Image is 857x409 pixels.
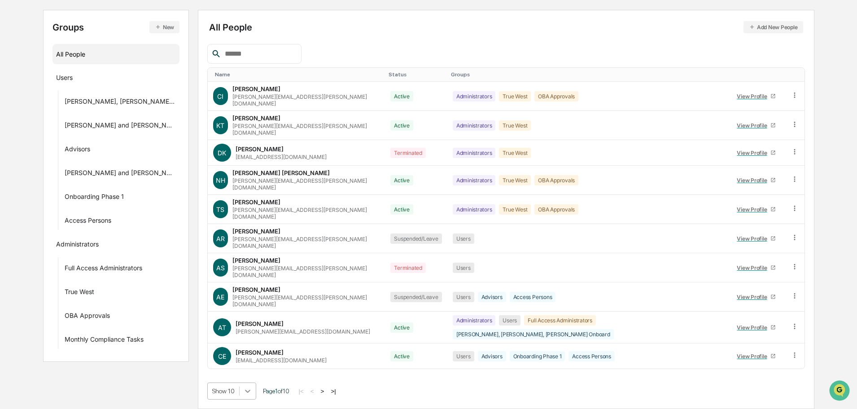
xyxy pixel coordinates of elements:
[737,353,770,360] div: View Profile
[828,379,853,404] iframe: Open customer support
[40,78,123,85] div: We're available if you need us!
[733,173,780,187] a: View Profile
[56,47,176,62] div: All People
[9,114,23,128] img: Tammy Steffen
[65,121,176,132] div: [PERSON_NAME] and [PERSON_NAME] Onboarding
[390,233,442,244] div: Suspended/Leave
[318,387,327,395] button: >
[737,122,770,129] div: View Profile
[232,286,280,293] div: [PERSON_NAME]
[236,328,370,335] div: [PERSON_NAME][EMAIL_ADDRESS][DOMAIN_NAME]
[453,148,496,158] div: Administrators
[18,201,57,210] span: Data Lookup
[218,149,226,157] span: DK
[389,71,443,78] div: Toggle SortBy
[217,92,223,100] span: CI
[737,206,770,213] div: View Profile
[499,148,531,158] div: True West
[232,257,280,264] div: [PERSON_NAME]
[232,177,380,191] div: [PERSON_NAME][EMAIL_ADDRESS][PERSON_NAME][DOMAIN_NAME]
[453,315,496,325] div: Administrators
[733,261,780,275] a: View Profile
[65,216,111,227] div: Access Persons
[236,320,284,327] div: [PERSON_NAME]
[74,184,111,193] span: Attestations
[534,204,578,215] div: OBA Approvals
[216,264,225,272] span: AS
[139,98,163,109] button: See all
[499,175,531,185] div: True West
[65,335,144,346] div: Monthly Compliance Tasks
[65,145,90,156] div: Advisors
[453,263,474,273] div: Users
[19,69,35,85] img: 8933085812038_c878075ebb4cc5468115_72.jpg
[216,293,224,301] span: AE
[9,69,25,85] img: 1746055101610-c473b297-6a78-478c-a979-82029cc54cd1
[453,91,496,101] div: Administrators
[499,91,531,101] div: True West
[56,74,73,84] div: Users
[524,315,596,325] div: Full Access Administrators
[733,202,780,216] a: View Profile
[510,351,565,361] div: Onboarding Phase 1
[65,312,110,322] div: OBA Approvals
[737,177,770,184] div: View Profile
[9,100,60,107] div: Past conversations
[232,114,280,122] div: [PERSON_NAME]
[89,223,109,229] span: Pylon
[510,292,556,302] div: Access Persons
[236,145,284,153] div: [PERSON_NAME]
[792,71,801,78] div: Toggle SortBy
[737,264,770,271] div: View Profile
[232,93,380,107] div: [PERSON_NAME][EMAIL_ADDRESS][PERSON_NAME][DOMAIN_NAME]
[390,204,413,215] div: Active
[568,351,615,361] div: Access Persons
[733,89,780,103] a: View Profile
[74,146,78,154] span: •
[499,204,531,215] div: True West
[9,19,163,33] p: How can we help?
[453,175,496,185] div: Administrators
[390,351,413,361] div: Active
[451,71,724,78] div: Toggle SortBy
[40,69,147,78] div: Start new chat
[65,97,176,108] div: [PERSON_NAME], [PERSON_NAME], [PERSON_NAME] Onboard
[18,184,58,193] span: Preclearance
[79,146,98,154] span: [DATE]
[74,122,78,129] span: •
[218,352,226,360] span: CE
[209,21,803,33] div: All People
[232,198,280,206] div: [PERSON_NAME]
[453,329,614,339] div: [PERSON_NAME], [PERSON_NAME], [PERSON_NAME] Onboard
[737,294,770,300] div: View Profile
[731,71,782,78] div: Toggle SortBy
[61,180,115,196] a: 🗄️Attestations
[232,85,280,92] div: [PERSON_NAME]
[733,146,780,160] a: View Profile
[743,21,803,33] button: Add New People
[79,122,98,129] span: [DATE]
[65,288,94,299] div: True West
[216,235,225,242] span: AR
[733,119,780,132] a: View Profile
[65,169,176,180] div: [PERSON_NAME] and [PERSON_NAME] Onboarding
[390,322,413,333] div: Active
[453,233,474,244] div: Users
[216,176,225,184] span: NH
[65,193,124,203] div: Onboarding Phase 1
[499,315,520,325] div: Users
[215,71,382,78] div: Toggle SortBy
[65,264,142,275] div: Full Access Administrators
[9,138,23,152] img: Tammy Steffen
[534,91,578,101] div: OBA Approvals
[737,324,770,331] div: View Profile
[328,387,338,395] button: >|
[216,122,224,129] span: KT
[478,351,506,361] div: Advisors
[453,204,496,215] div: Administrators
[390,263,426,273] div: Terminated
[733,290,780,304] a: View Profile
[737,93,770,100] div: View Profile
